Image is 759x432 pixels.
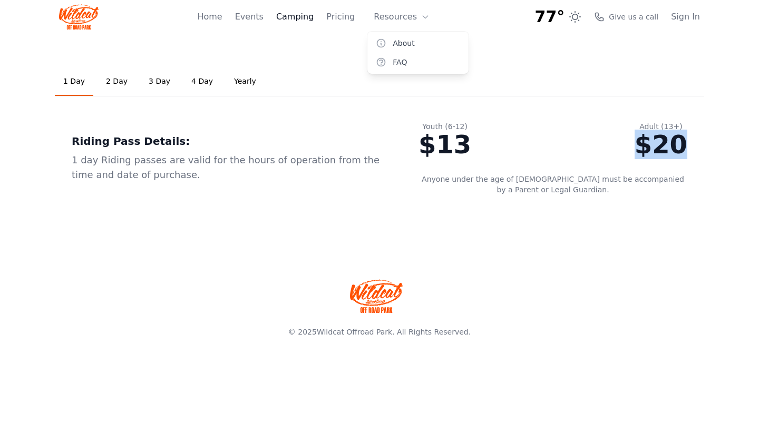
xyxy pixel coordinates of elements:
a: About [367,34,469,53]
a: 1 Day [55,67,93,96]
a: Wildcat Offroad Park [317,328,392,336]
img: Wildcat Offroad park [350,279,403,313]
span: 77° [535,7,565,26]
a: Give us a call [594,12,658,22]
a: Pricing [326,11,355,23]
div: 1 day Riding passes are valid for the hours of operation from the time and date of purchase. [72,153,385,182]
div: $20 [635,132,687,157]
img: Wildcat Logo [59,4,99,30]
a: Sign In [671,11,700,23]
a: 3 Day [140,67,179,96]
div: Riding Pass Details: [72,134,385,149]
span: © 2025 . All Rights Reserved. [288,328,471,336]
div: $13 [419,132,471,157]
a: 2 Day [98,67,136,96]
div: Adult (13+) [635,121,687,132]
a: 4 Day [183,67,221,96]
a: FAQ [367,53,469,72]
span: Give us a call [609,12,658,22]
p: Anyone under the age of [DEMOGRAPHIC_DATA] must be accompanied by a Parent or Legal Guardian. [419,174,687,195]
button: Resources [367,6,436,27]
div: Youth (6-12) [419,121,471,132]
a: Home [197,11,222,23]
a: Camping [276,11,314,23]
a: Events [235,11,264,23]
a: Yearly [226,67,265,96]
